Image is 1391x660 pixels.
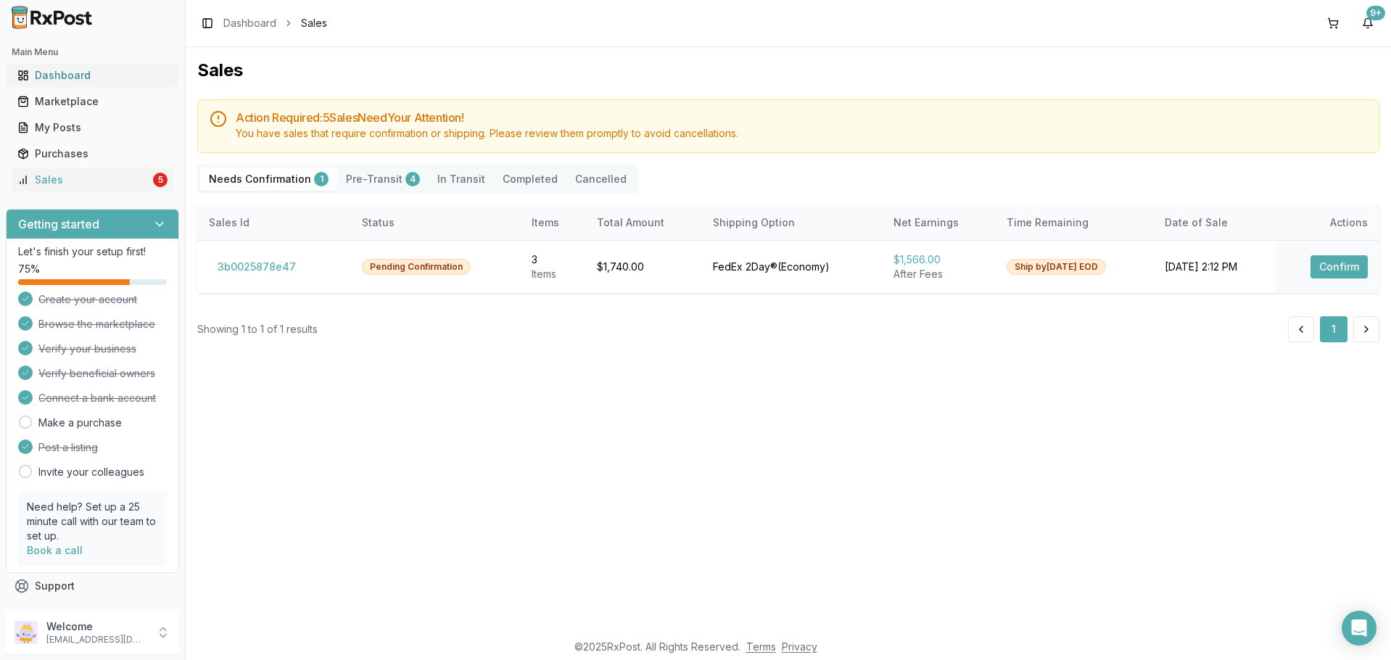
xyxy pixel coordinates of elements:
[18,262,40,276] span: 75 %
[38,292,137,307] span: Create your account
[337,168,429,191] button: Pre-Transit
[38,440,98,455] span: Post a listing
[1320,316,1347,342] button: 1
[6,64,179,87] button: Dashboard
[17,94,168,109] div: Marketplace
[46,619,147,634] p: Welcome
[701,205,881,240] th: Shipping Option
[585,205,702,240] th: Total Amount
[6,142,179,165] button: Purchases
[301,16,327,30] span: Sales
[38,342,136,356] span: Verify your business
[6,90,179,113] button: Marketplace
[494,168,566,191] button: Completed
[12,115,173,141] a: My Posts
[236,126,1367,141] div: You have sales that require confirmation or shipping. Please review them promptly to avoid cancel...
[520,205,585,240] th: Items
[38,317,155,331] span: Browse the marketplace
[1007,259,1106,275] div: Ship by [DATE] EOD
[746,640,776,653] a: Terms
[6,168,179,191] button: Sales5
[17,68,168,83] div: Dashboard
[17,173,150,187] div: Sales
[405,172,420,186] div: 4
[12,141,173,167] a: Purchases
[17,120,168,135] div: My Posts
[1356,12,1379,35] button: 9+
[236,112,1367,123] h5: Action Required: 5 Sale s Need Your Attention!
[362,259,471,275] div: Pending Confirmation
[209,255,305,279] button: 3b0025878e47
[532,267,574,281] div: Item s
[893,252,984,267] div: $1,566.00
[882,205,996,240] th: Net Earnings
[200,168,337,191] button: Needs Confirmation
[314,172,329,186] div: 1
[153,173,168,187] div: 5
[1366,6,1385,20] div: 9+
[6,6,99,29] img: RxPost Logo
[532,252,574,267] div: 3
[1310,255,1368,279] button: Confirm
[995,205,1152,240] th: Time Remaining
[713,260,870,274] div: FedEx 2Day® ( Economy )
[12,88,173,115] a: Marketplace
[12,167,173,193] a: Sales5
[46,634,147,645] p: [EMAIL_ADDRESS][DOMAIN_NAME]
[893,267,984,281] div: After Fees
[38,391,156,405] span: Connect a bank account
[1153,205,1276,240] th: Date of Sale
[197,322,318,337] div: Showing 1 to 1 of 1 results
[1342,611,1376,645] div: Open Intercom Messenger
[27,544,83,556] a: Book a call
[18,244,167,259] p: Let's finish your setup first!
[197,59,1379,82] h1: Sales
[223,16,327,30] nav: breadcrumb
[566,168,635,191] button: Cancelled
[223,16,276,30] a: Dashboard
[197,205,350,240] th: Sales Id
[6,116,179,139] button: My Posts
[38,416,122,430] a: Make a purchase
[1276,205,1379,240] th: Actions
[597,260,690,274] div: $1,740.00
[15,621,38,644] img: User avatar
[12,46,173,58] h2: Main Menu
[17,147,168,161] div: Purchases
[27,500,158,543] p: Need help? Set up a 25 minute call with our team to set up.
[38,366,155,381] span: Verify beneficial owners
[6,599,179,625] button: Feedback
[38,465,144,479] a: Invite your colleagues
[1165,260,1265,274] div: [DATE] 2:12 PM
[18,215,99,233] h3: Getting started
[782,640,817,653] a: Privacy
[6,573,179,599] button: Support
[12,62,173,88] a: Dashboard
[429,168,494,191] button: In Transit
[350,205,520,240] th: Status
